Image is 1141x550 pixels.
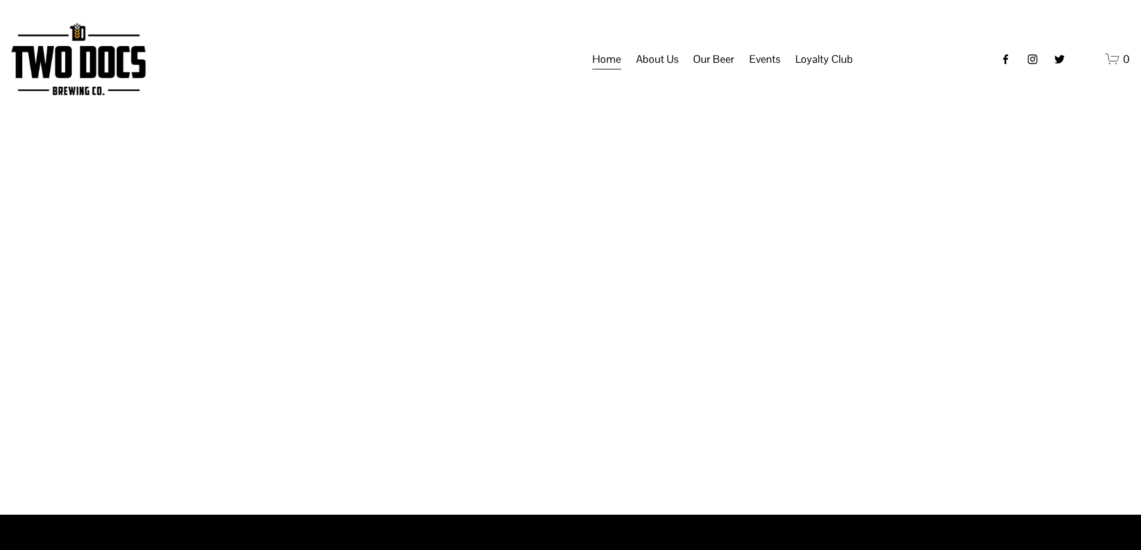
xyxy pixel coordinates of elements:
span: Our Beer [693,49,734,69]
a: 0 items in cart [1105,51,1130,66]
a: folder dropdown [636,48,679,71]
span: 0 [1123,52,1130,66]
img: Two Docs Brewing Co. [11,23,146,95]
a: folder dropdown [749,48,780,71]
a: twitter-unauth [1054,53,1066,65]
a: Home [592,48,621,71]
a: folder dropdown [795,48,853,71]
a: Facebook [1000,53,1012,65]
span: Loyalty Club [795,49,853,69]
span: Events [749,49,780,69]
a: instagram-unauth [1027,53,1039,65]
h1: Beer is Art. [152,279,990,352]
span: About Us [636,49,679,69]
a: folder dropdown [693,48,734,71]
